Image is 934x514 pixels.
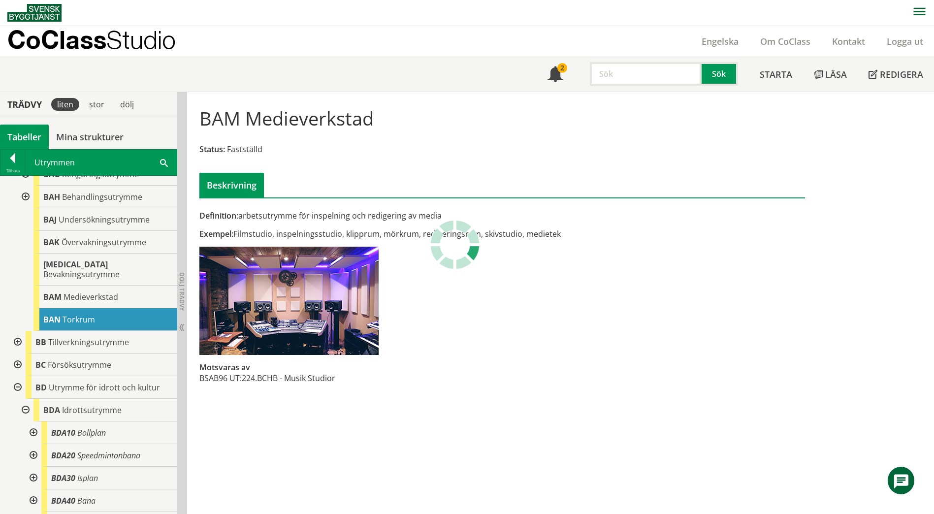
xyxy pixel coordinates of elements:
[43,314,61,325] span: BAN
[62,192,142,202] span: Behandlingsutrymme
[548,67,563,83] span: Notifikationer
[51,495,75,506] span: BDA40
[691,35,749,47] a: Engelska
[63,314,95,325] span: Torkrum
[749,35,821,47] a: Om CoClass
[35,359,46,370] span: BC
[51,450,75,461] span: BDA20
[199,173,264,197] div: Beskrivning
[43,259,108,270] span: [MEDICAL_DATA]
[35,337,46,348] span: BB
[702,62,738,86] button: Sök
[48,359,111,370] span: Försöksutrymme
[199,228,561,239] font: Filmstudio, inspelningsstudio, klipprum, mörkrum, redigeringsrum, skivstudio, medietek
[43,192,60,202] span: BAH
[43,291,62,302] span: BAM
[43,214,57,225] span: BAJ
[242,373,335,384] td: 224.BCHB - Musik Studior
[49,125,131,149] a: Mina strukturer
[51,98,79,111] div: liten
[760,68,792,80] span: Starta
[227,144,262,155] span: Fastställd
[2,99,47,110] div: Trädvy
[178,272,186,311] span: Dölj trädvy
[199,247,379,355] img: bam-medieverkstad.jpg
[77,427,106,438] span: Bollplan
[51,473,75,483] span: BDA30
[77,473,98,483] span: Isplan
[199,228,233,239] span: Exempel:
[876,35,934,47] a: Logga ut
[199,144,225,155] span: Status:
[106,25,176,54] span: Studio
[51,427,75,438] span: BDA10
[62,237,146,248] span: Övervakningsutrymme
[59,214,150,225] span: Undersökningsutrymme
[880,68,923,80] span: Redigera
[7,26,197,57] a: CoClassStudio
[160,157,168,167] span: Sök i tabellen
[821,35,876,47] a: Kontakt
[49,382,160,393] span: Utrymme för idrott och kultur
[825,68,847,80] span: Läsa
[43,405,60,416] span: BDA
[590,62,702,86] input: Sök
[0,167,25,175] div: Tillbaka
[48,337,129,348] span: Tillverkningsutrymme
[199,373,242,384] td: BSAB96 UT:
[77,450,140,461] span: Speedmintonbana
[35,382,47,393] span: BD
[43,237,60,248] span: BAK
[114,98,140,111] div: dölj
[537,57,574,92] a: 2
[557,63,567,73] div: 2
[199,107,374,129] h1: BAM Medieverkstad
[77,495,96,506] span: Bana
[430,220,480,269] img: Laddar
[749,57,803,92] a: Starta
[7,34,176,45] p: CoClass
[62,405,122,416] span: Idrottsutrymme
[64,291,118,302] span: Medieverkstad
[83,98,110,111] div: stor
[43,269,120,280] span: Bevakningsutrymme
[199,210,238,221] span: Definition:
[858,57,934,92] a: Redigera
[199,210,442,221] font: arbetsutrymme för inspelning och redigering av media
[199,362,250,373] span: Motsvaras av
[7,4,62,22] img: Svensk Byggtjänst
[803,57,858,92] a: Läsa
[34,157,75,168] font: Utrymmen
